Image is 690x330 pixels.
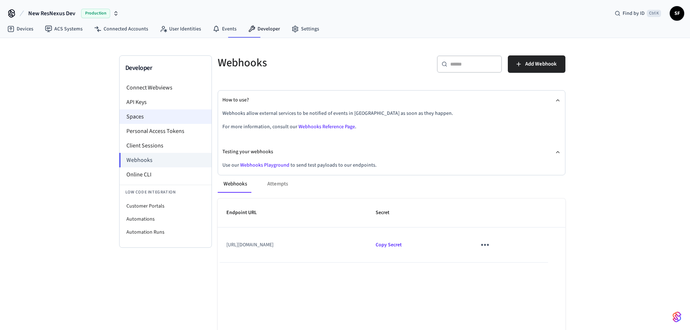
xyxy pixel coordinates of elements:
[120,80,212,95] li: Connect Webviews
[222,142,561,162] button: Testing your webhooks
[673,311,681,323] img: SeamLogoGradient.69752ec5.svg
[508,55,565,73] button: Add Webhook
[218,227,367,262] td: [URL][DOMAIN_NAME]
[286,22,325,35] a: Settings
[222,110,561,117] p: Webhooks allow external services to be notified of events in [GEOGRAPHIC_DATA] as soon as they ha...
[81,9,110,18] span: Production
[1,22,39,35] a: Devices
[222,162,561,169] p: Use our to send test payloads to our endpoints.
[222,91,561,110] button: How to use?
[623,10,645,17] span: Find by ID
[120,138,212,153] li: Client Sessions
[88,22,154,35] a: Connected Accounts
[240,162,289,169] a: Webhooks Playground
[298,123,355,130] a: Webhooks Reference Page
[28,9,75,18] span: New ResNexus Dev
[218,199,565,263] table: sticky table
[120,185,212,200] li: Low Code Integration
[120,226,212,239] li: Automation Runs
[207,22,242,35] a: Events
[125,63,206,73] h3: Developer
[120,213,212,226] li: Automations
[609,7,667,20] div: Find by IDCtrl K
[218,55,387,70] h5: Webhooks
[218,175,565,193] div: ant example
[647,10,661,17] span: Ctrl K
[226,207,266,218] span: Endpoint URL
[120,124,212,138] li: Personal Access Tokens
[154,22,207,35] a: User Identities
[670,7,683,20] span: SF
[525,59,557,69] span: Add Webhook
[376,241,402,248] span: Copied!
[120,109,212,124] li: Spaces
[670,6,684,21] button: SF
[222,110,561,142] div: How to use?
[120,167,212,182] li: Online CLI
[119,153,212,167] li: Webhooks
[222,123,561,131] p: For more information, consult our .
[376,207,399,218] span: Secret
[218,175,253,193] button: Webhooks
[120,200,212,213] li: Customer Portals
[222,162,561,175] div: Testing your webhooks
[39,22,88,35] a: ACS Systems
[120,95,212,109] li: API Keys
[242,22,286,35] a: Developer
